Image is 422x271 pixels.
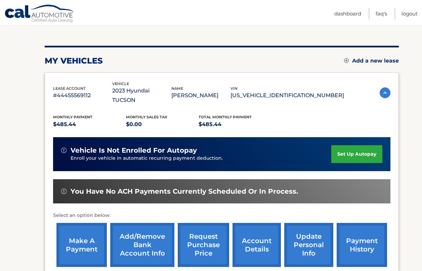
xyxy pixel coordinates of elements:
img: accordion-active.svg [380,87,390,98]
a: FAQ's [376,8,387,19]
p: $485.44 [53,120,126,129]
span: Monthly Payment [53,115,92,119]
span: You have no ACH payments currently scheduled or in process. [71,187,298,196]
img: alert-white.svg [61,148,67,153]
p: Select an option below: [53,211,390,220]
a: Logout [402,8,418,19]
span: vehicle [112,81,129,86]
a: account details [233,223,281,267]
img: add.svg [344,58,349,63]
p: 2023 Hyundai TUCSON [112,86,171,105]
p: $485.44 [199,120,271,129]
span: Monthly sales Tax [126,115,167,119]
a: set up autopay [331,145,382,163]
a: payment history [337,223,387,267]
span: vehicle is not enrolled for autopay [71,146,197,155]
span: name [171,86,183,91]
a: request purchase price [178,223,229,267]
a: Add a new lease [344,57,399,64]
span: Total Monthly Payment [199,115,252,119]
p: [PERSON_NAME] [171,91,230,100]
p: $0.00 [126,120,199,129]
p: #44455569112 [53,91,112,100]
a: Cal Automotive [4,4,75,24]
a: update personal info [284,223,333,267]
span: vin [230,86,238,91]
a: make a payment [56,223,107,267]
img: alert-white.svg [61,189,67,194]
h2: my vehicles [45,56,103,66]
p: Enroll your vehicle in automatic recurring payment deduction. [71,155,331,162]
a: Dashboard [334,8,361,19]
span: lease account [53,86,86,91]
p: [US_VEHICLE_IDENTIFICATION_NUMBER] [230,91,344,100]
a: Add/Remove bank account info [110,223,174,267]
